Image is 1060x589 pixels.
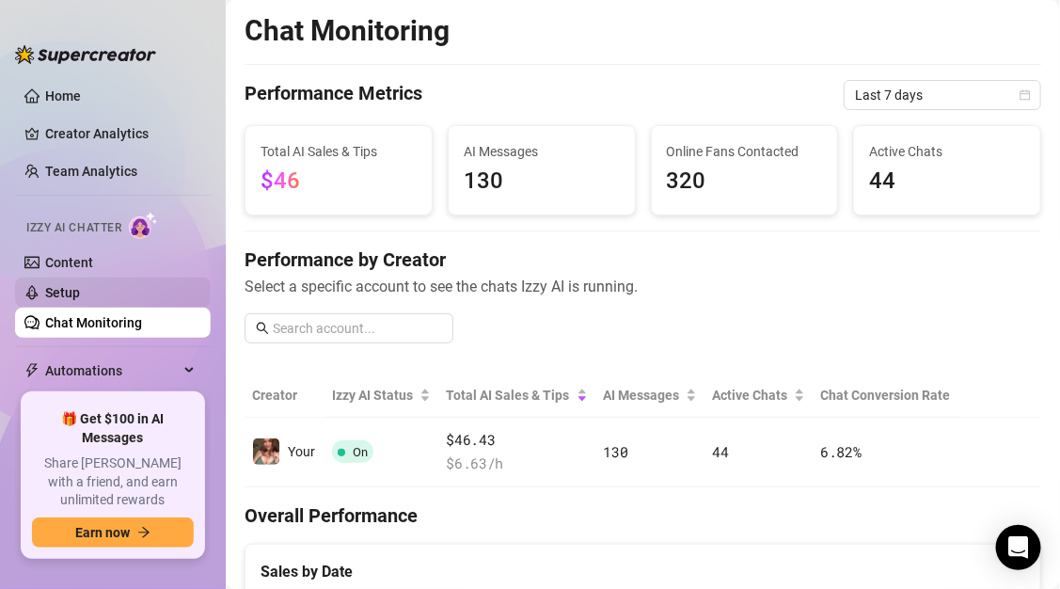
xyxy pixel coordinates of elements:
[261,167,300,194] span: $46
[996,525,1041,570] div: Open Intercom Messenger
[446,453,588,475] span: $ 6.63 /h
[129,212,158,239] img: AI Chatter
[820,442,862,461] span: 6.82 %
[245,275,1041,298] span: Select a specific account to see the chats Izzy AI is running.
[32,517,194,548] button: Earn nowarrow-right
[245,80,422,110] h4: Performance Metrics
[438,374,595,418] th: Total AI Sales & Tips
[273,318,442,339] input: Search account...
[704,374,813,418] th: Active Chats
[464,164,620,199] span: 130
[603,385,682,406] span: AI Messages
[256,322,269,335] span: search
[667,164,823,199] span: 320
[253,438,279,465] img: Your
[137,526,150,539] span: arrow-right
[26,219,121,237] span: Izzy AI Chatter
[332,385,416,406] span: Izzy AI Status
[45,255,93,270] a: Content
[15,45,156,64] img: logo-BBDzfeDw.svg
[324,374,438,418] th: Izzy AI Status
[603,442,627,461] span: 130
[353,445,368,459] span: On
[45,119,196,149] a: Creator Analytics
[245,13,450,49] h2: Chat Monitoring
[288,444,315,459] span: Your
[712,385,790,406] span: Active Chats
[32,454,194,510] span: Share [PERSON_NAME] with a friend, and earn unlimited rewards
[261,141,417,162] span: Total AI Sales & Tips
[45,164,137,179] a: Team Analytics
[464,141,620,162] span: AI Messages
[24,363,40,378] span: thunderbolt
[45,285,80,300] a: Setup
[667,141,823,162] span: Online Fans Contacted
[869,164,1025,199] span: 44
[813,374,961,418] th: Chat Conversion Rate
[855,81,1030,109] span: Last 7 days
[45,315,142,330] a: Chat Monitoring
[261,560,1025,583] div: Sales by Date
[446,385,573,406] span: Total AI Sales & Tips
[446,429,588,452] span: $46.43
[32,410,194,447] span: 🎁 Get $100 in AI Messages
[245,374,324,418] th: Creator
[712,442,728,461] span: 44
[45,88,81,103] a: Home
[245,247,1041,273] h4: Performance by Creator
[1020,89,1031,101] span: calendar
[245,502,1041,529] h4: Overall Performance
[595,374,704,418] th: AI Messages
[869,141,1025,162] span: Active Chats
[45,356,179,386] span: Automations
[75,525,130,540] span: Earn now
